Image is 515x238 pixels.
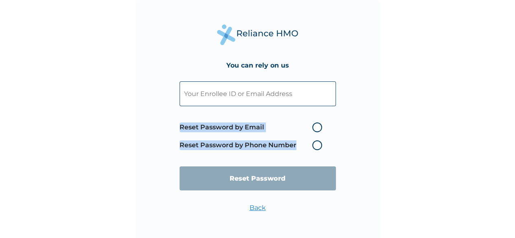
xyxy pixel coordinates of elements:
[250,204,266,212] a: Back
[180,166,336,190] input: Reset Password
[180,122,326,132] label: Reset Password by Email
[180,81,336,106] input: Your Enrollee ID or Email Address
[180,140,326,150] label: Reset Password by Phone Number
[226,61,289,69] h4: You can rely on us
[180,118,326,154] span: Password reset method
[217,24,298,45] img: Reliance Health's Logo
